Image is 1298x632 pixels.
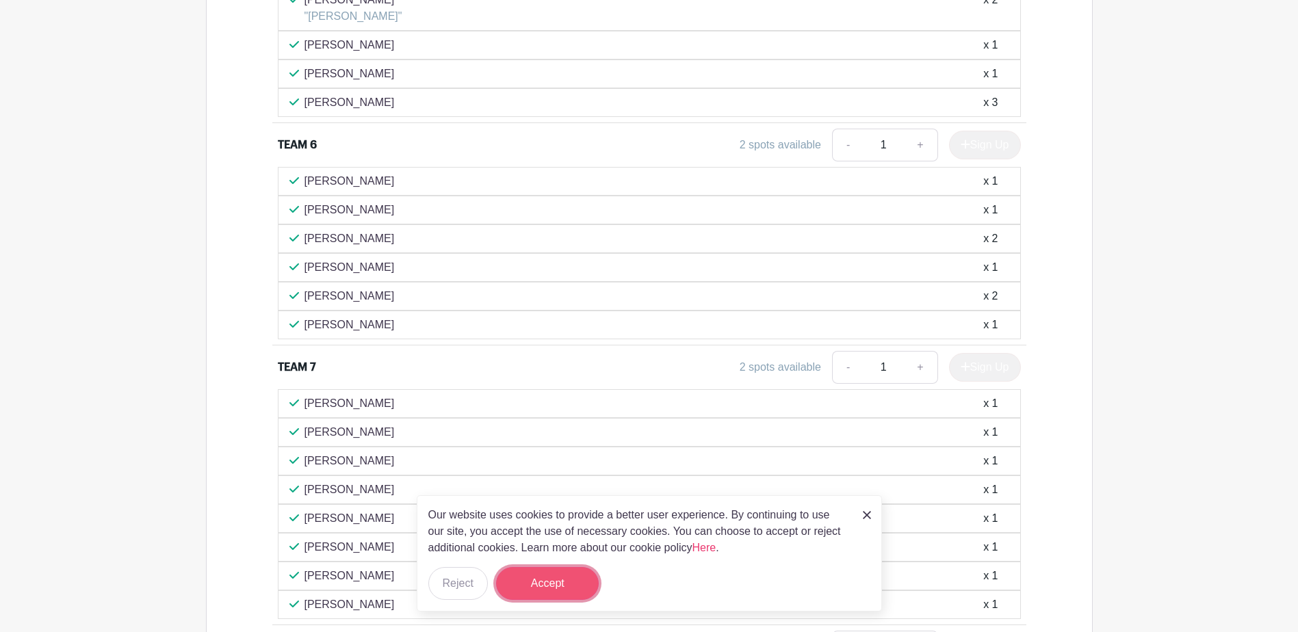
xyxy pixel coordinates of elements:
[832,351,864,384] a: -
[983,231,998,247] div: x 2
[428,507,848,556] p: Our website uses cookies to provide a better user experience. By continuing to use our site, you ...
[304,66,395,82] p: [PERSON_NAME]
[983,596,998,613] div: x 1
[740,137,821,153] div: 2 spots available
[304,482,395,498] p: [PERSON_NAME]
[983,317,998,333] div: x 1
[304,288,395,304] p: [PERSON_NAME]
[863,511,871,519] img: close_button-5f87c8562297e5c2d7936805f587ecaba9071eb48480494691a3f1689db116b3.svg
[304,510,395,527] p: [PERSON_NAME]
[983,66,998,82] div: x 1
[278,137,317,153] div: TEAM 6
[496,567,599,600] button: Accept
[304,94,395,111] p: [PERSON_NAME]
[983,482,998,498] div: x 1
[692,542,716,553] a: Here
[983,173,998,189] div: x 1
[304,173,395,189] p: [PERSON_NAME]
[903,351,937,384] a: +
[304,231,395,247] p: [PERSON_NAME]
[983,568,998,584] div: x 1
[304,395,395,412] p: [PERSON_NAME]
[740,359,821,376] div: 2 spots available
[983,510,998,527] div: x 1
[304,8,402,25] p: "[PERSON_NAME]"
[304,453,395,469] p: [PERSON_NAME]
[983,94,998,111] div: x 3
[304,259,395,276] p: [PERSON_NAME]
[903,129,937,161] a: +
[304,317,395,333] p: [PERSON_NAME]
[983,37,998,53] div: x 1
[304,202,395,218] p: [PERSON_NAME]
[304,568,395,584] p: [PERSON_NAME]
[983,453,998,469] div: x 1
[983,539,998,555] div: x 1
[428,567,488,600] button: Reject
[278,359,316,376] div: TEAM 7
[304,539,395,555] p: [PERSON_NAME]
[983,288,998,304] div: x 2
[832,129,864,161] a: -
[983,395,998,412] div: x 1
[304,37,395,53] p: [PERSON_NAME]
[983,424,998,440] div: x 1
[983,259,998,276] div: x 1
[983,202,998,218] div: x 1
[304,424,395,440] p: [PERSON_NAME]
[304,596,395,613] p: [PERSON_NAME]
